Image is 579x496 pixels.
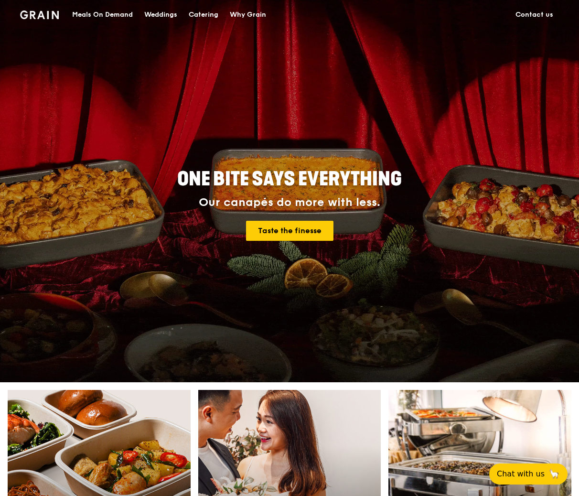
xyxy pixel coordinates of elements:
span: Chat with us [497,468,545,480]
div: Meals On Demand [72,0,133,29]
div: Weddings [144,0,177,29]
div: Why Grain [230,0,266,29]
span: ONE BITE SAYS EVERYTHING [177,168,402,191]
div: Catering [189,0,218,29]
a: Contact us [510,0,559,29]
img: Grain [20,11,59,19]
a: Catering [183,0,224,29]
button: Chat with us🦙 [489,464,568,485]
a: Why Grain [224,0,272,29]
div: Our canapés do more with less. [118,196,461,209]
a: Taste the finesse [246,221,333,241]
a: Weddings [139,0,183,29]
span: 🦙 [548,468,560,480]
